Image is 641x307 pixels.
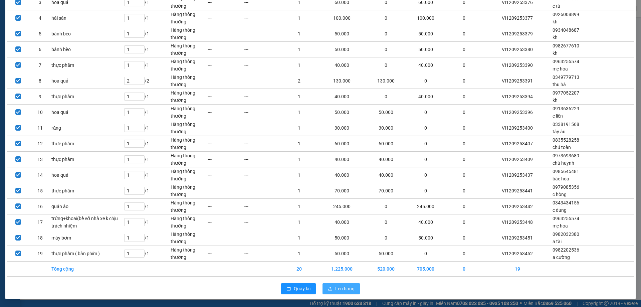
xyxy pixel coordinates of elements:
[328,286,333,292] span: upload
[51,120,124,136] td: răng
[406,230,446,246] td: 50.000
[124,214,170,230] td: / 1
[207,42,244,57] td: ---
[482,262,552,277] td: 19
[317,136,366,152] td: 60.000
[482,183,552,199] td: VI1209253441
[553,122,579,127] span: 0338191568
[244,152,281,167] td: ---
[281,199,317,214] td: 1
[366,73,406,89] td: 130.000
[553,255,570,260] span: a cường
[51,73,124,89] td: hoa quả
[553,239,562,244] span: a tài
[51,167,124,183] td: hoa quả
[482,246,552,262] td: VI1209253452
[281,57,317,73] td: 1
[207,199,244,214] td: ---
[366,167,406,183] td: 40.000
[29,183,51,199] td: 15
[366,136,406,152] td: 60.000
[366,120,406,136] td: 30.000
[281,262,317,277] td: 20
[281,120,317,136] td: 1
[446,73,482,89] td: 0
[406,26,446,42] td: 50.000
[482,26,552,42] td: VI1209253379
[207,167,244,183] td: ---
[29,89,51,105] td: 9
[244,167,281,183] td: ---
[482,199,552,214] td: VI1209253442
[124,57,170,73] td: / 1
[51,214,124,230] td: trứng+khoai(bể vỡ nhà xe k chịu trách nhiệm
[366,246,406,262] td: 50.000
[207,183,244,199] td: ---
[406,199,446,214] td: 245.000
[406,105,446,120] td: 0
[323,283,360,294] button: uploadLên hàng
[244,120,281,136] td: ---
[29,42,51,57] td: 6
[317,105,366,120] td: 50.000
[446,167,482,183] td: 0
[553,106,579,111] span: 0913636229
[406,183,446,199] td: 0
[366,183,406,199] td: 70.000
[294,285,310,292] span: Quay lại
[406,152,446,167] td: 0
[51,183,124,199] td: thực phẩm
[553,12,579,17] span: 0926008899
[207,105,244,120] td: ---
[553,216,579,221] span: 0963255574
[281,214,317,230] td: 1
[366,42,406,57] td: 0
[29,26,51,42] td: 5
[124,136,170,152] td: / 1
[553,200,579,205] span: 0343434156
[317,183,366,199] td: 70.000
[51,10,124,26] td: hải sản
[317,199,366,214] td: 245.000
[317,57,366,73] td: 40.000
[317,152,366,167] td: 40.000
[406,120,446,136] td: 0
[51,42,124,57] td: bánh bèo
[317,120,366,136] td: 30.000
[553,184,579,190] span: 0979085356
[553,50,558,56] span: kh
[244,105,281,120] td: ---
[406,136,446,152] td: 0
[482,10,552,26] td: VI1209253377
[170,152,207,167] td: Hàng thông thường
[553,129,566,134] span: tây âu
[553,43,579,48] span: 0982677610
[281,73,317,89] td: 2
[29,105,51,120] td: 10
[170,89,207,105] td: Hàng thông thường
[244,42,281,57] td: ---
[51,246,124,262] td: thực phẩm ( bàn phím )
[482,105,552,120] td: VI1209253396
[281,283,316,294] button: rollbackQuay lại
[281,167,317,183] td: 1
[553,35,558,40] span: kh
[553,176,569,181] span: bác hòa
[317,246,366,262] td: 50.000
[406,42,446,57] td: 50.000
[446,42,482,57] td: 0
[244,89,281,105] td: ---
[124,230,170,246] td: / 1
[29,73,51,89] td: 8
[170,167,207,183] td: Hàng thông thường
[446,152,482,167] td: 0
[553,98,558,103] span: kh
[366,57,406,73] td: 0
[170,57,207,73] td: Hàng thông thường
[29,57,51,73] td: 7
[207,230,244,246] td: ---
[207,152,244,167] td: ---
[553,223,568,228] span: mẹ hoa
[29,230,51,246] td: 18
[124,167,170,183] td: / 1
